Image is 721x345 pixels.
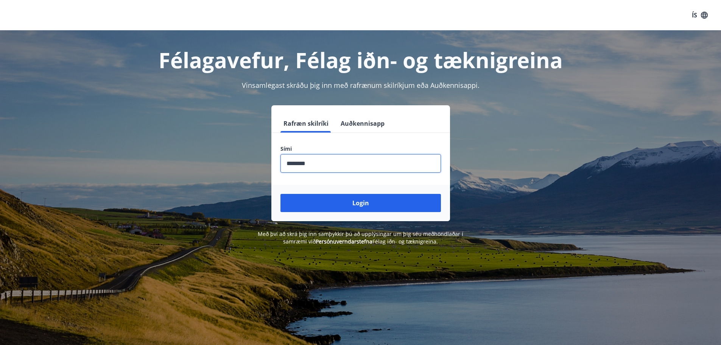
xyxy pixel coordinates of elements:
h1: Félagavefur, Félag iðn- og tæknigreina [97,45,624,74]
button: Login [280,194,441,212]
label: Sími [280,145,441,153]
button: ÍS [688,8,712,22]
span: Með því að skrá þig inn samþykkir þú að upplýsingar um þig séu meðhöndlaðar í samræmi við Félag i... [258,230,463,245]
button: Auðkennisapp [338,114,388,133]
a: Persónuverndarstefna [316,238,372,245]
button: Rafræn skilríki [280,114,332,133]
span: Vinsamlegast skráðu þig inn með rafrænum skilríkjum eða Auðkennisappi. [242,81,480,90]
